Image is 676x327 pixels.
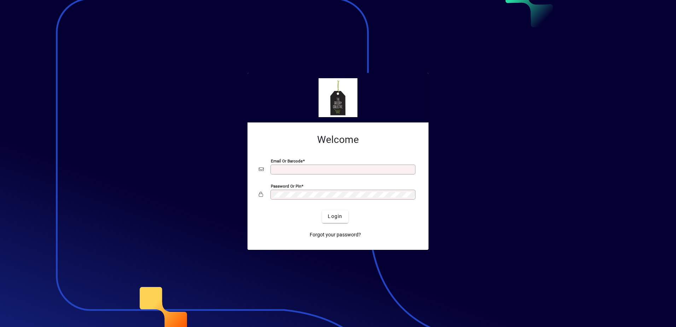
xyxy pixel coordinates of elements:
a: Forgot your password? [307,229,364,241]
button: Login [322,210,348,223]
mat-label: Password or Pin [271,183,301,188]
span: Login [328,213,342,220]
span: Forgot your password? [310,231,361,239]
h2: Welcome [259,134,417,146]
mat-label: Email or Barcode [271,158,303,163]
